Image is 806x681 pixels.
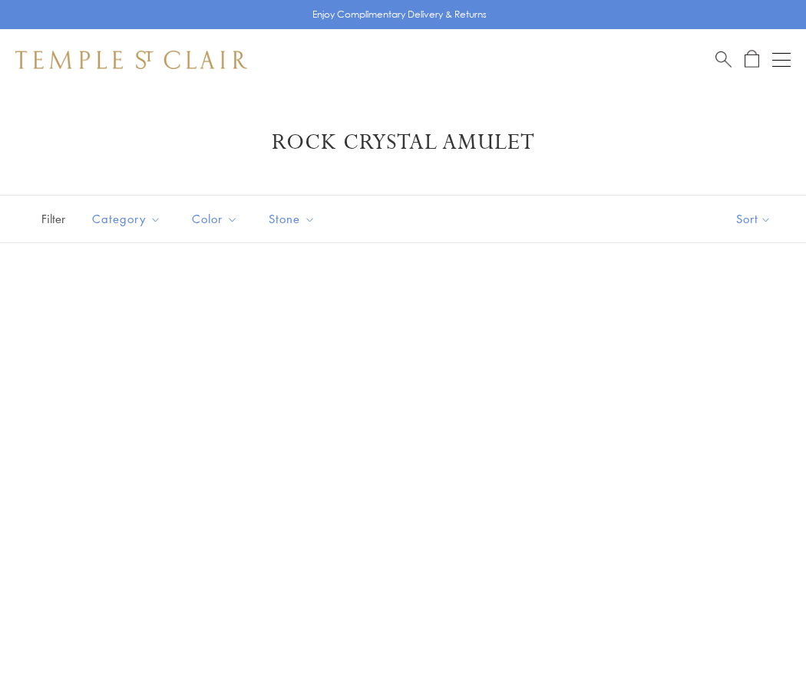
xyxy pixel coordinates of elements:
[261,209,327,229] span: Stone
[15,51,247,69] img: Temple St. Clair
[715,50,732,69] a: Search
[184,209,249,229] span: Color
[180,202,249,236] button: Color
[38,129,768,156] h1: Rock Crystal Amulet
[312,7,487,22] p: Enjoy Complimentary Delivery & Returns
[745,50,759,69] a: Open Shopping Bag
[257,202,327,236] button: Stone
[702,196,806,242] button: Show sort by
[84,209,173,229] span: Category
[81,202,173,236] button: Category
[772,51,791,69] button: Open navigation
